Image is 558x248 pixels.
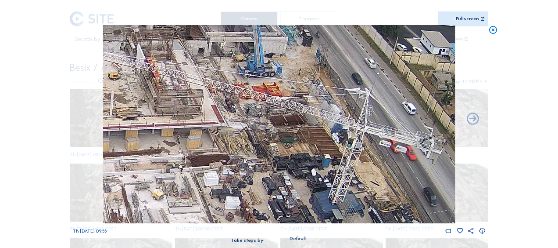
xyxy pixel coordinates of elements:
div: Default [290,235,307,243]
img: Image [103,25,455,223]
div: Fullscreen [456,16,479,22]
div: Take steps by: [231,238,265,243]
span: Th [DATE] 09:55 [73,228,107,234]
div: Default [270,235,327,242]
i: Back [465,112,480,127]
